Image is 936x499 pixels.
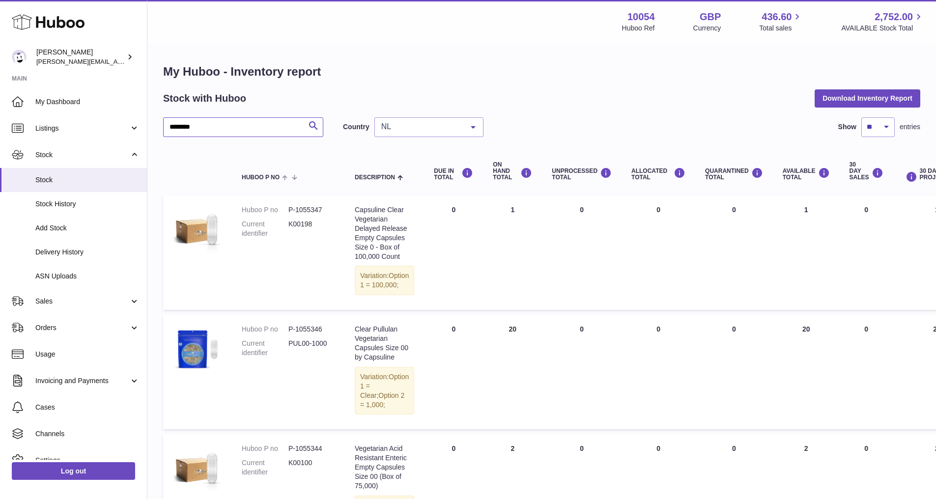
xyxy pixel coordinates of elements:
span: Channels [35,429,140,439]
strong: GBP [700,10,721,24]
div: Variation: [355,367,414,415]
span: 436.60 [762,10,792,24]
span: Invoicing and Payments [35,376,129,386]
td: 0 [622,315,695,429]
span: [PERSON_NAME][EMAIL_ADDRESS][DOMAIN_NAME] [36,57,197,65]
td: 0 [840,195,893,310]
div: Capsuline Clear Vegetarian Delayed Release Empty Capsules Size 0 - Box of 100,000 Count [355,205,414,261]
div: DUE IN TOTAL [434,167,473,181]
div: Currency [693,24,721,33]
td: 0 [542,195,622,310]
span: Description [355,174,395,181]
dd: P-1055347 [288,205,335,215]
span: Add Stock [35,223,140,233]
div: 30 DAY SALES [850,162,883,181]
td: 0 [840,315,893,429]
span: 2,752.00 [875,10,913,24]
dd: PUL00-1000 [288,339,335,358]
span: 0 [732,325,736,333]
span: ASN Uploads [35,272,140,281]
td: 0 [622,195,695,310]
span: Settings [35,456,140,465]
span: 0 [732,444,736,452]
span: Usage [35,350,140,359]
dt: Current identifier [242,220,288,238]
td: 1 [773,195,840,310]
img: luz@capsuline.com [12,50,27,64]
div: Vegetarian Acid Resistant Enteric Empty Capsules Size 00 (Box of 75,000) [355,444,414,490]
span: Stock [35,150,129,160]
span: NL [379,122,463,132]
div: [PERSON_NAME] [36,48,125,66]
td: 1 [483,195,542,310]
h2: Stock with Huboo [163,92,246,105]
strong: 10054 [627,10,655,24]
dt: Huboo P no [242,205,288,215]
span: Delivery History [35,248,140,257]
span: Huboo P no [242,174,280,181]
span: My Dashboard [35,97,140,107]
div: Huboo Ref [622,24,655,33]
span: Stock [35,175,140,185]
img: product image [173,325,222,374]
dd: P-1055344 [288,444,335,453]
span: entries [900,122,920,132]
span: Stock History [35,199,140,209]
td: 20 [483,315,542,429]
span: Orders [35,323,129,333]
img: product image [173,444,222,493]
div: UNPROCESSED Total [552,167,612,181]
label: Show [838,122,856,132]
div: Clear Pullulan Vegetarian Capsules Size 00 by Capsuline [355,325,414,362]
span: Total sales [759,24,803,33]
div: QUARANTINED Total [705,167,763,181]
h1: My Huboo - Inventory report [163,64,920,80]
span: Sales [35,297,129,306]
div: ON HAND Total [493,162,532,181]
dt: Current identifier [242,339,288,358]
span: Option 2 = 1,000; [360,391,404,409]
td: 0 [424,315,483,429]
dd: P-1055346 [288,325,335,334]
td: 0 [424,195,483,310]
dt: Current identifier [242,458,288,477]
div: ALLOCATED Total [631,167,685,181]
a: Log out [12,462,135,480]
button: Download Inventory Report [815,89,920,107]
span: 0 [732,206,736,214]
div: Variation: [355,266,414,295]
span: Cases [35,403,140,412]
dd: K00198 [288,220,335,238]
img: product image [173,205,222,254]
span: Listings [35,124,129,133]
dt: Huboo P no [242,325,288,334]
span: Option 1 = Clear; [360,373,409,399]
td: 20 [773,315,840,429]
label: Country [343,122,369,132]
td: 0 [542,315,622,429]
div: AVAILABLE Total [783,167,830,181]
span: AVAILABLE Stock Total [841,24,924,33]
dd: K00100 [288,458,335,477]
dt: Huboo P no [242,444,288,453]
a: 2,752.00 AVAILABLE Stock Total [841,10,924,33]
a: 436.60 Total sales [759,10,803,33]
